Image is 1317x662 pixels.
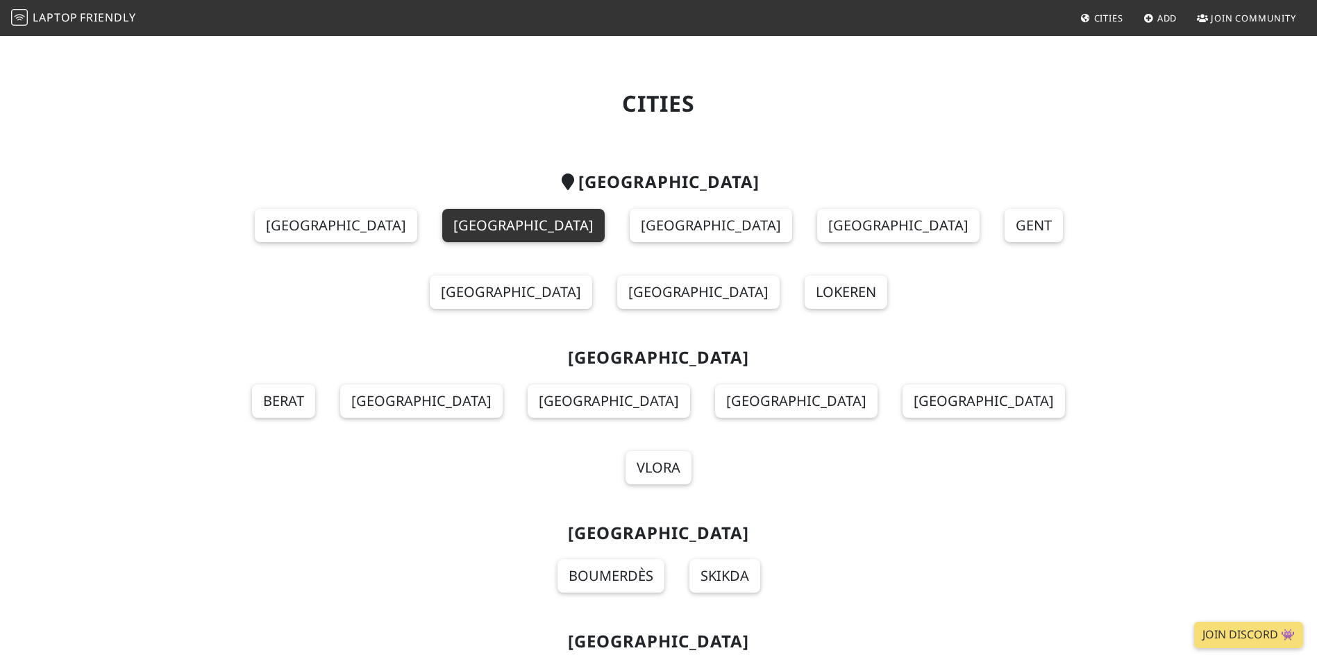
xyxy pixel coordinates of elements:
a: [GEOGRAPHIC_DATA] [715,384,878,418]
a: LaptopFriendly LaptopFriendly [11,6,136,31]
a: [GEOGRAPHIC_DATA] [430,275,592,309]
span: Cities [1094,12,1123,24]
a: Boumerdès [557,559,664,593]
span: Laptop [33,10,78,25]
a: [GEOGRAPHIC_DATA] [903,384,1065,418]
a: [GEOGRAPHIC_DATA] [528,384,690,418]
span: Add [1157,12,1177,24]
a: Gent [1005,209,1063,242]
a: [GEOGRAPHIC_DATA] [817,209,980,242]
h2: [GEOGRAPHIC_DATA] [209,631,1109,652]
a: [GEOGRAPHIC_DATA] [255,209,417,242]
a: Cities [1075,6,1129,31]
h2: [GEOGRAPHIC_DATA] [209,348,1109,368]
a: Lokeren [805,275,887,309]
h2: [GEOGRAPHIC_DATA] [209,172,1109,192]
h2: [GEOGRAPHIC_DATA] [209,523,1109,543]
a: Join Community [1191,6,1302,31]
img: LaptopFriendly [11,9,28,26]
a: [GEOGRAPHIC_DATA] [630,209,792,242]
a: Berat [252,384,315,418]
a: Skikda [689,559,760,593]
a: [GEOGRAPHIC_DATA] [442,209,605,242]
a: [GEOGRAPHIC_DATA] [340,384,503,418]
a: [GEOGRAPHIC_DATA] [617,275,780,309]
a: Add [1138,6,1183,31]
span: Friendly [80,10,135,25]
h1: Cities [209,90,1109,117]
span: Join Community [1211,12,1296,24]
a: Vlora [626,451,691,484]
